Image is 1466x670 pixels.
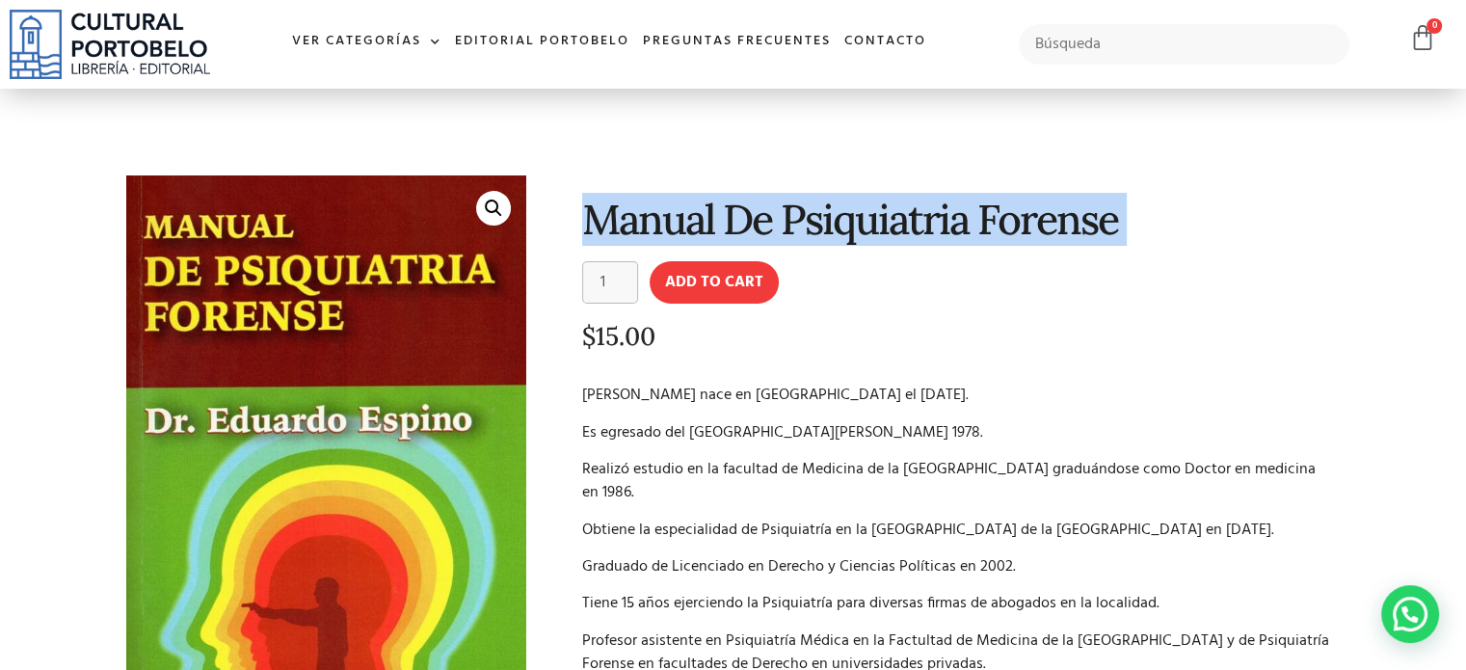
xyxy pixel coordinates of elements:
input: Búsqueda [1019,24,1349,65]
a: 🔍 [476,191,511,226]
a: Preguntas frecuentes [636,21,838,63]
p: Realizó estudio en la facultad de Medicina de la [GEOGRAPHIC_DATA] graduándose como Doctor en med... [582,458,1335,504]
p: Tiene 15 años ejerciendo la Psiquiatría para diversas firmas de abogados en la localidad. [582,592,1335,615]
bdi: 15.00 [582,320,655,352]
p: [PERSON_NAME] nace en [GEOGRAPHIC_DATA] el [DATE]. [582,384,1335,407]
h1: Manual De Psiquiatria Forense [582,197,1335,242]
a: Ver Categorías [285,21,448,63]
div: WhatsApp contact [1381,585,1439,643]
p: Es egresado del [GEOGRAPHIC_DATA][PERSON_NAME] 1978. [582,421,1335,444]
span: $ [582,320,596,352]
p: Graduado de Licenciado en Derecho y Ciencias Políticas en 2002. [582,555,1335,578]
a: 0 [1409,24,1436,52]
a: Editorial Portobelo [448,21,636,63]
button: Add to cart [650,261,779,304]
a: Contacto [838,21,933,63]
span: 0 [1426,18,1442,34]
p: Obtiene la especialidad de Psiquiatría en la [GEOGRAPHIC_DATA] de la [GEOGRAPHIC_DATA] en [DATE]. [582,519,1335,542]
input: Product quantity [582,261,638,304]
